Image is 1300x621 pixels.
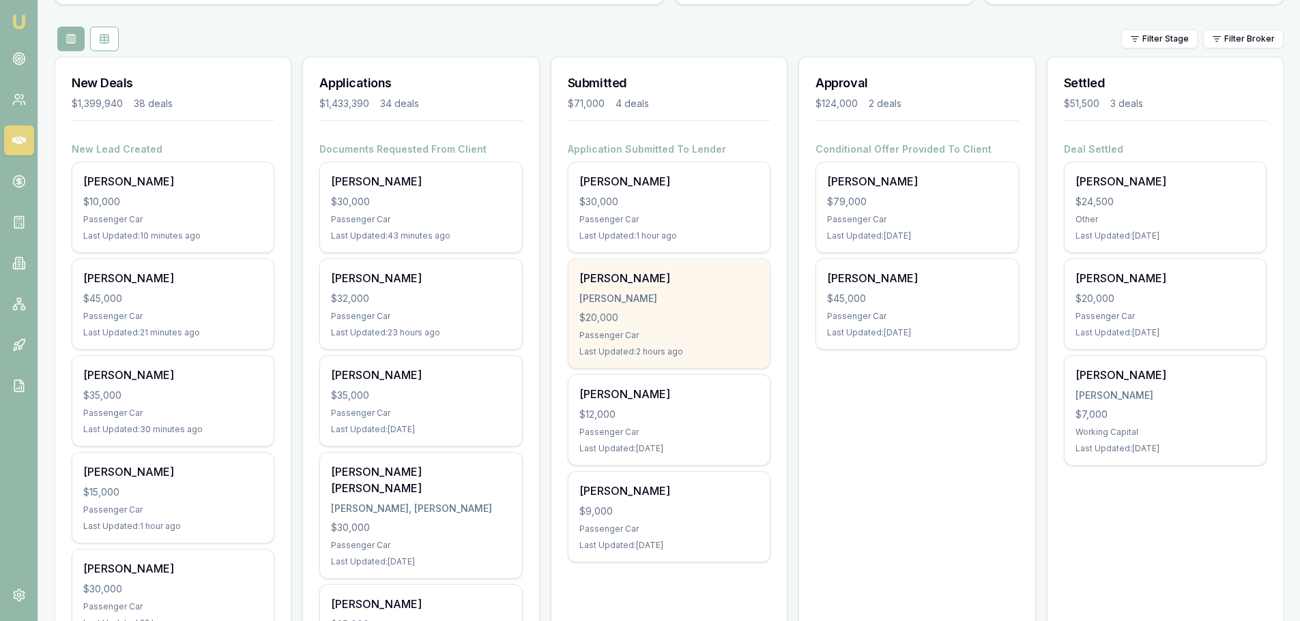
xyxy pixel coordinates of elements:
div: Passenger Car [579,524,759,534]
div: [PERSON_NAME], [PERSON_NAME] [331,502,510,515]
div: Last Updated: 30 minutes ago [83,424,263,435]
div: $12,000 [579,408,759,421]
div: Passenger Car [83,601,263,612]
div: $9,000 [579,504,759,518]
h4: Deal Settled [1064,142,1267,156]
div: Passenger Car [83,311,263,322]
div: $1,399,940 [72,97,123,110]
h3: Settled [1064,74,1267,93]
div: 3 deals [1110,97,1143,110]
div: $10,000 [83,195,263,209]
div: [PERSON_NAME] [83,173,263,190]
h3: Applications [319,74,522,93]
div: Passenger Car [331,408,510,419]
div: Passenger Car [827,311,1007,322]
div: Last Updated: 1 hour ago [579,230,759,241]
div: Last Updated: [DATE] [1075,327,1255,338]
div: Last Updated: [DATE] [1075,230,1255,241]
div: $79,000 [827,195,1007,209]
div: [PERSON_NAME] [827,270,1007,286]
div: $30,000 [579,195,759,209]
div: Passenger Car [331,311,510,322]
div: [PERSON_NAME] [579,292,759,305]
div: Passenger Car [579,330,759,341]
div: Last Updated: [DATE] [1075,443,1255,454]
div: $51,500 [1064,97,1099,110]
div: Passenger Car [83,408,263,419]
div: $30,000 [331,195,510,209]
h3: Submitted [568,74,770,93]
div: $45,000 [827,292,1007,305]
div: Passenger Car [83,504,263,515]
div: Passenger Car [579,214,759,225]
h4: Conditional Offer Provided To Client [815,142,1018,156]
div: [PERSON_NAME] [1075,367,1255,383]
div: 4 deals [616,97,649,110]
div: [PERSON_NAME] [83,464,263,480]
h3: Approval [815,74,1018,93]
div: $35,000 [83,389,263,402]
div: [PERSON_NAME] [83,367,263,383]
div: [PERSON_NAME] [579,386,759,402]
span: Filter Broker [1224,33,1275,44]
div: [PERSON_NAME] [579,483,759,499]
div: $15,000 [83,485,263,499]
div: Last Updated: 23 hours ago [331,327,510,338]
div: [PERSON_NAME] [579,270,759,286]
div: $24,500 [1075,195,1255,209]
div: Last Updated: [DATE] [331,556,510,567]
div: [PERSON_NAME] [579,173,759,190]
div: $20,000 [579,311,759,324]
div: Last Updated: [DATE] [827,327,1007,338]
div: [PERSON_NAME] [331,173,510,190]
div: Last Updated: [DATE] [827,230,1007,241]
div: $1,433,390 [319,97,369,110]
h3: New Deals [72,74,274,93]
div: Other [1075,214,1255,225]
span: Filter Stage [1142,33,1189,44]
div: 2 deals [869,97,901,110]
div: Last Updated: 43 minutes ago [331,230,510,241]
div: $45,000 [83,292,263,305]
div: $35,000 [331,389,510,402]
h4: Documents Requested From Client [319,142,522,156]
div: [PERSON_NAME] [83,560,263,577]
div: Last Updated: 2 hours ago [579,346,759,357]
div: Last Updated: [DATE] [579,443,759,454]
div: Passenger Car [827,214,1007,225]
div: Passenger Car [331,540,510,551]
img: emu-icon-u.png [11,14,27,30]
div: Passenger Car [83,214,263,225]
div: 34 deals [380,97,419,110]
div: $30,000 [83,582,263,596]
div: [PERSON_NAME] [331,367,510,383]
div: $7,000 [1075,408,1255,421]
div: Last Updated: 1 hour ago [83,521,263,532]
div: Passenger Car [331,214,510,225]
h4: New Lead Created [72,142,274,156]
div: [PERSON_NAME] [1075,270,1255,286]
div: [PERSON_NAME] [83,270,263,286]
div: [PERSON_NAME] [827,173,1007,190]
div: [PERSON_NAME] [331,596,510,612]
div: $71,000 [568,97,605,110]
button: Filter Stage [1121,29,1198,48]
div: [PERSON_NAME] [1075,173,1255,190]
div: Last Updated: 21 minutes ago [83,327,263,338]
div: Passenger Car [579,427,759,438]
div: Last Updated: [DATE] [331,424,510,435]
div: $30,000 [331,521,510,534]
div: 38 deals [134,97,173,110]
div: Working Capital [1075,427,1255,438]
div: Last Updated: 10 minutes ago [83,230,263,241]
div: Last Updated: [DATE] [579,540,759,551]
div: $124,000 [815,97,858,110]
div: [PERSON_NAME] [331,270,510,286]
button: Filter Broker [1203,29,1284,48]
div: Passenger Car [1075,311,1255,322]
h4: Application Submitted To Lender [568,142,770,156]
div: [PERSON_NAME] [1075,389,1255,402]
div: $32,000 [331,292,510,305]
div: [PERSON_NAME] [PERSON_NAME] [331,464,510,496]
div: $20,000 [1075,292,1255,305]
